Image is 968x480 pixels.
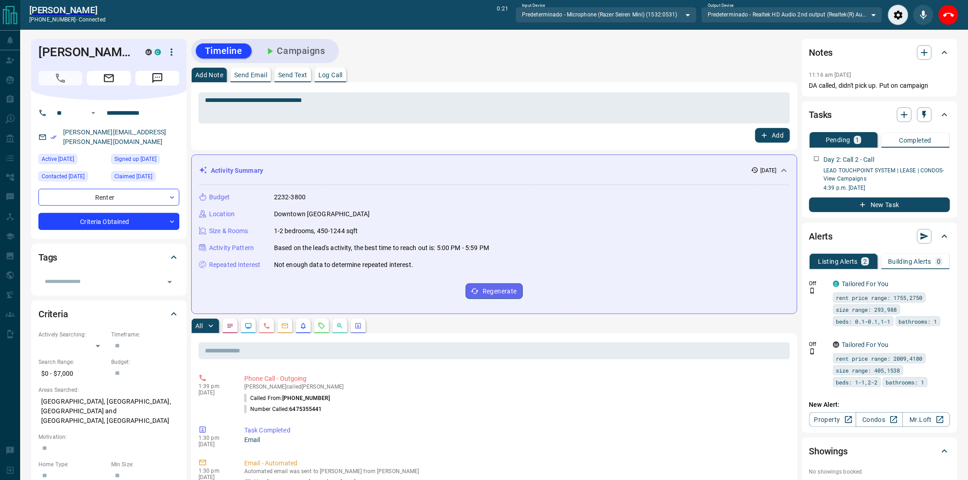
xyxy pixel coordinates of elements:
[199,383,231,389] p: 1:39 pm
[244,426,786,435] p: Task Completed
[38,358,107,366] p: Search Range:
[355,322,362,330] svg: Agent Actions
[836,317,891,326] span: beds: 0.1-0.1,1-1
[38,213,179,230] div: Criteria Obtained
[809,197,950,212] button: New Task
[290,406,322,412] span: 6475355441
[226,322,234,330] svg: Notes
[809,107,832,122] h2: Tasks
[824,184,950,192] p: 4:39 p.m. [DATE]
[856,137,860,143] p: 1
[809,412,856,427] a: Property
[522,3,545,9] label: Input Device
[38,189,179,206] div: Renter
[516,7,697,22] div: Predeterminado - Microphone (Razer Seiren Mini) (1532:0531)
[856,412,903,427] a: Condos
[863,258,867,265] p: 2
[29,5,106,16] a: [PERSON_NAME]
[38,45,132,59] h1: [PERSON_NAME]
[234,72,267,78] p: Send Email
[336,322,344,330] svg: Opportunities
[79,16,106,23] span: connected
[209,260,260,270] p: Repeated Interest
[38,394,179,428] p: [GEOGRAPHIC_DATA], [GEOGRAPHIC_DATA], [GEOGRAPHIC_DATA] and [GEOGRAPHIC_DATA], [GEOGRAPHIC_DATA]
[300,322,307,330] svg: Listing Alerts
[111,154,179,167] div: Wed Mar 25 2020
[836,305,897,314] span: size range: 293,988
[809,72,851,78] p: 11:16 am [DATE]
[87,71,131,85] span: Email
[199,468,231,474] p: 1:30 pm
[199,389,231,396] p: [DATE]
[111,358,179,366] p: Budget:
[937,258,941,265] p: 0
[809,468,950,476] p: No showings booked
[281,322,289,330] svg: Emails
[145,49,152,55] div: mrloft.ca
[903,412,950,427] a: Mr.Loft
[38,433,179,441] p: Motivation:
[809,42,950,64] div: Notes
[899,137,932,144] p: Completed
[199,435,231,441] p: 1:30 pm
[809,400,950,410] p: New Alert:
[111,460,179,469] p: Min Size:
[913,5,934,25] div: Mute
[38,303,179,325] div: Criteria
[809,340,828,348] p: Off
[209,226,248,236] p: Size & Rooms
[114,172,152,181] span: Claimed [DATE]
[38,250,57,265] h2: Tags
[888,5,909,25] div: Audio Settings
[111,331,179,339] p: Timeframe:
[836,366,900,375] span: size range: 405,1538
[888,258,932,265] p: Building Alerts
[809,348,816,355] svg: Push Notification Only
[701,7,882,22] div: Predeterminado - Realtek HD Audio 2nd output (Realtek(R) Audio)
[755,128,790,143] button: Add
[209,209,235,219] p: Location
[826,137,850,143] p: Pending
[195,323,203,329] p: All
[111,171,179,184] div: Tue Apr 27 2021
[466,283,523,299] button: Regenerate
[135,71,179,85] span: Message
[833,341,839,348] div: mrloft.ca
[255,43,334,59] button: Campaigns
[809,45,833,60] h2: Notes
[114,155,156,164] span: Signed up [DATE]
[245,322,252,330] svg: Lead Browsing Activity
[809,229,833,244] h2: Alerts
[809,104,950,126] div: Tasks
[196,43,252,59] button: Timeline
[29,16,106,24] p: [PHONE_NUMBER] -
[42,172,85,181] span: Contacted [DATE]
[833,281,839,287] div: condos.ca
[244,405,322,413] p: Number Called:
[38,386,179,394] p: Areas Searched:
[211,166,263,176] p: Activity Summary
[155,49,161,55] div: condos.ca
[809,444,848,459] h2: Showings
[836,378,878,387] span: beds: 1-1,2-2
[809,81,950,91] p: DA called, didn't pick up. Put on campaign
[842,341,889,348] a: Tailored For You
[244,468,786,475] p: Automated email was sent to [PERSON_NAME] from [PERSON_NAME]
[708,3,734,9] label: Output Device
[836,293,923,302] span: rent price range: 1755,2750
[199,162,790,179] div: Activity Summary[DATE]
[38,331,107,339] p: Actively Searching:
[938,5,959,25] div: End Call
[886,378,925,387] span: bathrooms: 1
[263,322,270,330] svg: Calls
[42,155,74,164] span: Active [DATE]
[38,460,107,469] p: Home Type:
[38,71,82,85] span: Call
[38,307,68,321] h2: Criteria
[274,260,413,270] p: Not enough data to determine repeated interest.
[318,72,343,78] p: Log Call
[824,167,945,182] a: LEAD TOUCHPOINT SYSTEM | LEASE | CONDOS- View Campaigns
[497,5,508,25] p: 0:21
[760,166,777,175] p: [DATE]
